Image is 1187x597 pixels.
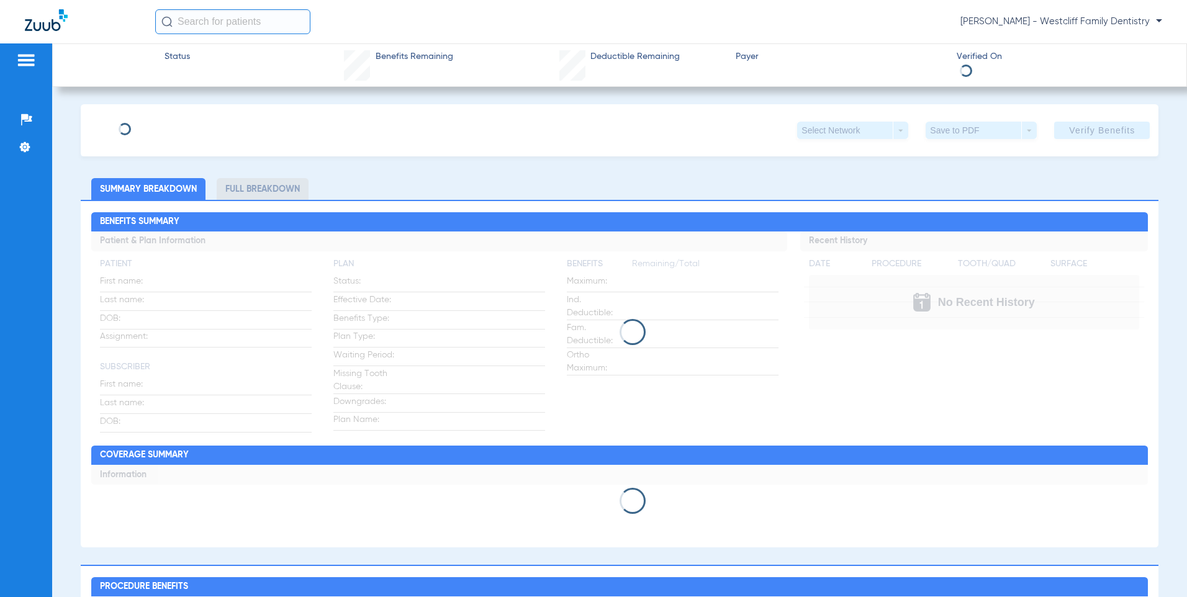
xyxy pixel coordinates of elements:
[91,577,1148,597] h2: Procedure Benefits
[91,446,1148,465] h2: Coverage Summary
[155,9,310,34] input: Search for patients
[217,178,309,200] li: Full Breakdown
[957,50,1167,63] span: Verified On
[91,212,1148,232] h2: Benefits Summary
[161,16,173,27] img: Search Icon
[960,16,1162,28] span: [PERSON_NAME] - Westcliff Family Dentistry
[376,50,453,63] span: Benefits Remaining
[16,53,36,68] img: hamburger-icon
[590,50,680,63] span: Deductible Remaining
[91,178,205,200] li: Summary Breakdown
[25,9,68,31] img: Zuub Logo
[736,50,946,63] span: Payer
[165,50,190,63] span: Status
